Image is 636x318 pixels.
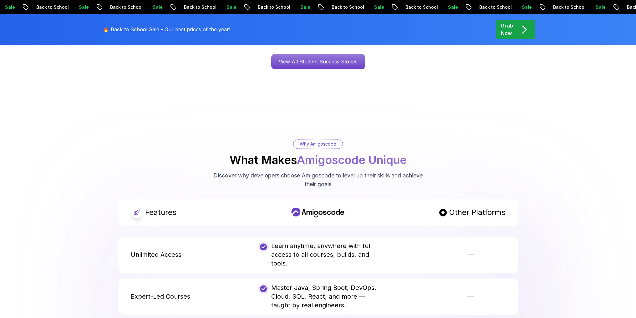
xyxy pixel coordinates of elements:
p: Back to School [476,4,518,10]
p: Back to School [33,4,75,10]
p: Back to School [180,4,223,10]
p: Other Platforms [449,207,506,217]
p: Sale [592,4,612,10]
p: Expert-Led Courses [131,292,190,301]
p: Back to School [254,4,297,10]
p: Sale [444,4,464,10]
p: Discover why developers choose Amigoscode to level up their skills and achieve their goals [213,171,423,189]
a: View All Student Success Stories [271,54,365,69]
p: Back to School [402,4,444,10]
p: Sale [370,4,390,10]
p: Back to School [328,4,370,10]
div: Master Java, Spring Boot, DevOps, Cloud, SQL, React, and more — taught by real engineers. [258,283,378,310]
p: Back to School [549,4,592,10]
p: Sale [223,4,243,10]
p: Why Amigoscode [300,141,336,147]
p: Unlimited Access [131,250,181,259]
p: Sale [518,4,538,10]
p: Features [145,207,176,217]
p: 🔥 Back to School Sale - Our best prices of the year! [103,26,230,33]
p: Sale [1,4,21,10]
h2: What Makes [230,154,407,166]
p: Sale [149,4,169,10]
p: Back to School [106,4,149,10]
span: Amigoscode Unique [297,153,407,167]
p: Sale [75,4,95,10]
div: Learn anytime, anywhere with full access to all courses, builds, and tools. [258,241,378,268]
p: Sale [297,4,317,10]
p: Grab Now [501,22,513,37]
